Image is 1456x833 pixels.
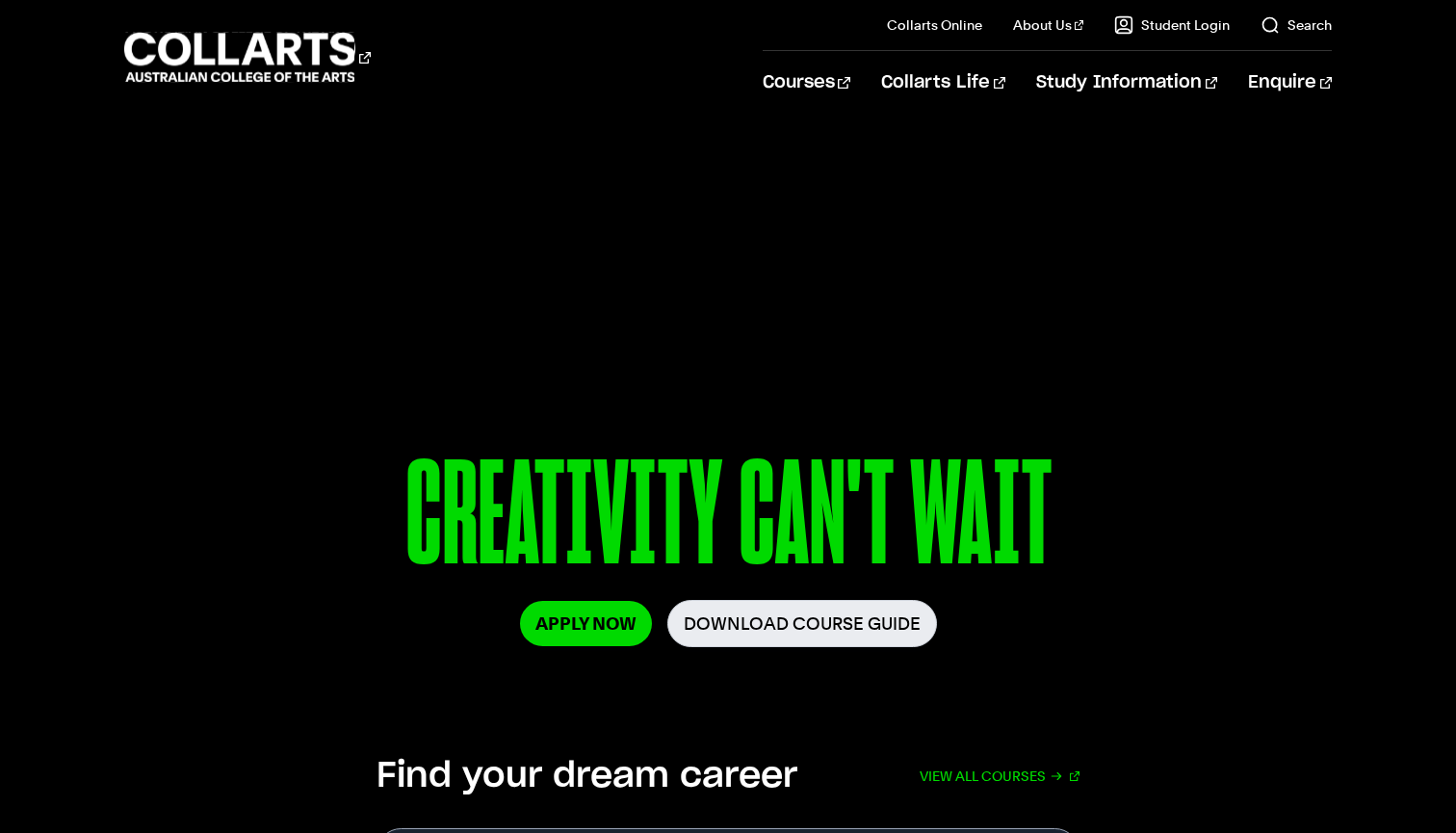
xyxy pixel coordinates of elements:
[1013,15,1084,35] a: About Us
[1114,15,1230,35] a: Student Login
[520,601,652,646] a: Apply Now
[377,755,797,797] h2: Find your dream career
[763,51,850,115] a: Courses
[124,30,371,85] div: Go to homepage
[1261,15,1332,35] a: Search
[881,51,1005,115] a: Collarts Life
[667,600,937,647] a: Download Course Guide
[920,755,1079,797] a: View all courses
[1036,51,1217,115] a: Study Information
[1248,51,1332,115] a: Enquire
[159,441,1298,600] p: CREATIVITY CAN'T WAIT
[887,15,982,35] a: Collarts Online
